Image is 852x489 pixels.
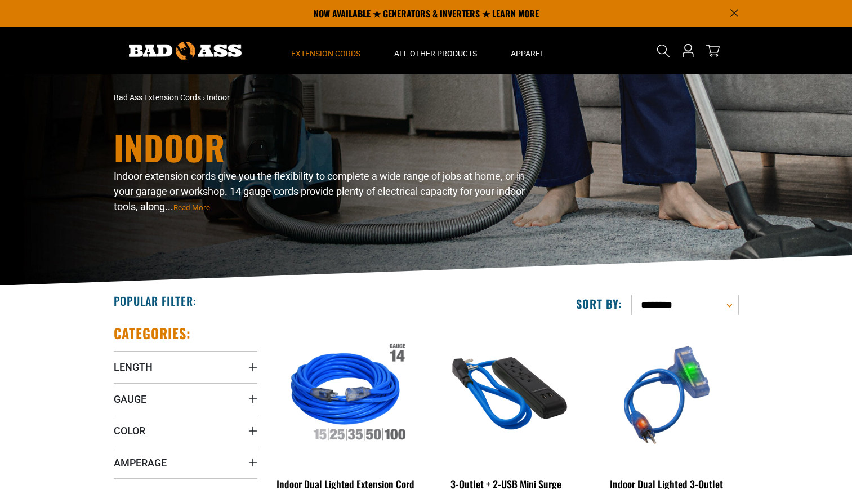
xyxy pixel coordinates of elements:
[511,48,545,59] span: Apparel
[114,424,145,437] span: Color
[494,27,561,74] summary: Apparel
[114,456,167,469] span: Amperage
[114,294,197,308] h2: Popular Filter:
[274,27,377,74] summary: Extension Cords
[129,42,242,60] img: Bad Ass Extension Cords
[203,93,205,102] span: ›
[114,351,257,383] summary: Length
[394,48,477,59] span: All Other Products
[114,361,153,374] span: Length
[596,330,738,460] img: blue
[114,170,525,212] span: Indoor extension cords give you the flexibility to complete a wide range of jobs at home, or in y...
[114,93,201,102] a: Bad Ass Extension Cords
[114,447,257,478] summary: Amperage
[377,27,494,74] summary: All Other Products
[114,383,257,415] summary: Gauge
[114,92,525,104] nav: breadcrumbs
[576,296,622,311] label: Sort by:
[291,48,360,59] span: Extension Cords
[435,330,577,460] img: blue
[114,415,257,446] summary: Color
[207,93,230,102] span: Indoor
[114,130,525,164] h1: Indoor
[654,42,672,60] summary: Search
[173,203,210,212] span: Read More
[275,330,417,460] img: Indoor Dual Lighted Extension Cord w/ Safety CGM
[114,324,191,342] h2: Categories:
[114,393,146,406] span: Gauge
